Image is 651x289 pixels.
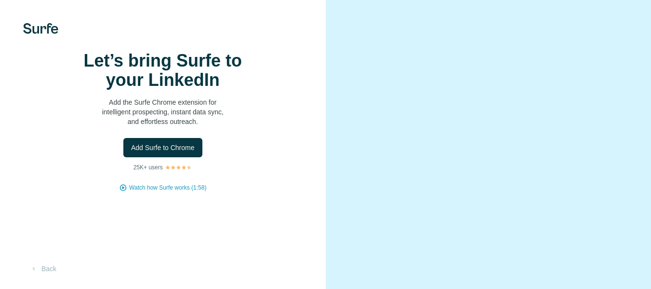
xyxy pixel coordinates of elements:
[133,163,163,172] p: 25K+ users
[123,138,202,157] button: Add Surfe to Chrome
[129,183,206,192] button: Watch how Surfe works (1:58)
[131,143,195,152] span: Add Surfe to Chrome
[23,260,63,277] button: Back
[66,51,259,90] h1: Let’s bring Surfe to your LinkedIn
[165,165,192,170] img: Rating Stars
[66,97,259,126] p: Add the Surfe Chrome extension for intelligent prospecting, instant data sync, and effortless out...
[23,23,58,34] img: Surfe's logo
